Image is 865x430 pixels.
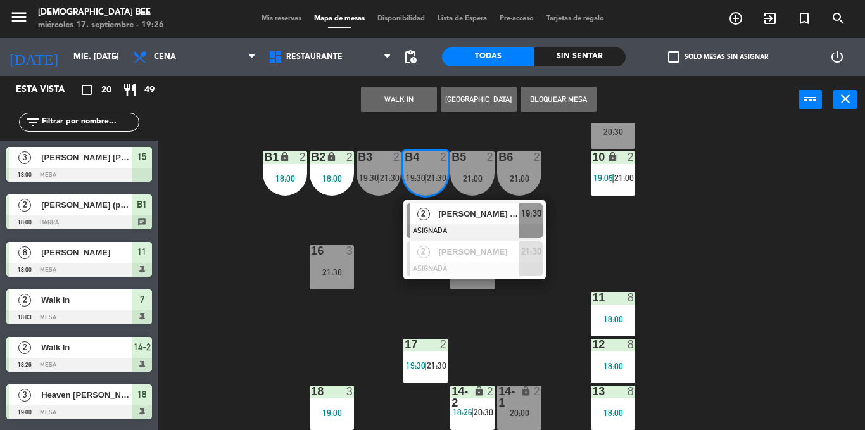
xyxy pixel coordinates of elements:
[493,15,540,22] span: Pre-acceso
[591,315,635,324] div: 18:00
[361,87,437,112] button: WALK IN
[326,151,337,162] i: lock
[424,360,427,370] span: |
[41,115,139,129] input: Filtrar por nombre...
[41,341,132,354] span: Walk In
[441,87,517,112] button: [GEOGRAPHIC_DATA]
[728,11,743,26] i: add_circle_outline
[41,151,132,164] span: [PERSON_NAME] [PERSON_NAME]
[838,91,853,106] i: close
[38,19,164,32] div: miércoles 17. septiembre - 19:26
[431,15,493,22] span: Lista de Espera
[137,197,147,212] span: B1
[628,292,635,303] div: 8
[263,174,307,183] div: 18:00
[9,8,28,31] button: menu
[497,408,541,417] div: 20:00
[18,151,31,164] span: 3
[41,198,132,212] span: [PERSON_NAME] (periodista) / Escoffier NP
[41,388,132,402] span: Heaven [PERSON_NAME]
[607,151,618,162] i: lock
[377,173,380,183] span: |
[668,51,768,63] label: Solo mesas sin asignar
[403,49,418,65] span: pending_actions
[137,149,146,165] span: 15
[134,339,151,355] span: 14-2
[592,151,593,163] div: 10
[471,407,474,417] span: |
[18,389,31,402] span: 3
[628,151,635,163] div: 2
[122,82,137,98] i: restaurant
[440,339,448,350] div: 2
[9,8,28,27] i: menu
[424,173,427,183] span: |
[346,151,354,163] div: 2
[406,360,426,370] span: 19:30
[474,386,484,396] i: lock
[18,199,31,212] span: 2
[534,47,626,66] div: Sin sentar
[474,407,493,417] span: 20:30
[592,292,593,303] div: 11
[591,127,635,136] div: 20:30
[830,49,845,65] i: power_settings_new
[521,244,541,259] span: 21:30
[762,11,778,26] i: exit_to_app
[498,151,499,163] div: B6
[450,174,495,183] div: 21:00
[25,115,41,130] i: filter_list
[144,83,155,98] span: 49
[417,208,430,220] span: 2
[591,362,635,370] div: 18:00
[628,339,635,350] div: 8
[371,15,431,22] span: Disponibilidad
[311,151,312,163] div: B2
[417,246,430,258] span: 2
[487,386,495,397] div: 2
[534,151,541,163] div: 2
[311,245,312,256] div: 16
[279,151,290,162] i: lock
[18,246,31,259] span: 8
[521,386,531,396] i: lock
[521,87,597,112] button: Bloquear Mesa
[592,339,593,350] div: 12
[310,174,354,183] div: 18:00
[311,386,312,397] div: 18
[591,408,635,417] div: 18:00
[521,206,541,221] span: 19:30
[438,207,519,220] span: [PERSON_NAME] [PERSON_NAME]
[300,151,307,163] div: 2
[18,341,31,354] span: 2
[346,386,354,397] div: 3
[310,408,354,417] div: 19:00
[438,245,519,258] span: [PERSON_NAME]
[540,15,610,22] span: Tarjetas de regalo
[442,47,534,66] div: Todas
[140,292,144,307] span: 7
[668,51,679,63] span: check_box_outline_blank
[308,15,371,22] span: Mapa de mesas
[453,407,472,417] span: 18:26
[427,173,446,183] span: 21:30
[612,173,614,183] span: |
[108,49,123,65] i: arrow_drop_down
[264,151,265,163] div: B1
[41,246,132,259] span: [PERSON_NAME]
[803,91,818,106] i: power_input
[797,11,812,26] i: turned_in_not
[592,386,593,397] div: 13
[255,15,308,22] span: Mis reservas
[440,151,448,163] div: 2
[359,173,379,183] span: 19:30
[831,11,846,26] i: search
[593,173,613,183] span: 19:05
[41,293,132,307] span: Walk In
[18,294,31,307] span: 2
[137,244,146,260] span: 11
[154,53,176,61] span: Cena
